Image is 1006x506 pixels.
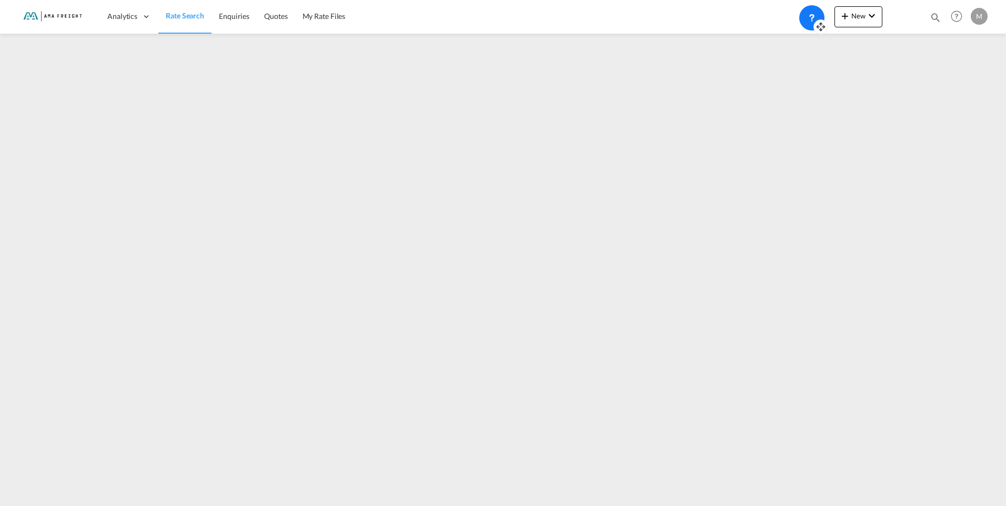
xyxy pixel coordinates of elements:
[16,5,87,28] img: f843cad07f0a11efa29f0335918cc2fb.png
[303,12,346,21] span: My Rate Files
[107,11,137,22] span: Analytics
[219,12,249,21] span: Enquiries
[971,8,988,25] div: M
[834,6,882,27] button: icon-plus 400-fgNewicon-chevron-down
[839,12,878,20] span: New
[839,9,851,22] md-icon: icon-plus 400-fg
[866,9,878,22] md-icon: icon-chevron-down
[930,12,941,23] md-icon: icon-magnify
[930,12,941,27] div: icon-magnify
[948,7,965,25] span: Help
[948,7,971,26] div: Help
[166,11,204,20] span: Rate Search
[264,12,287,21] span: Quotes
